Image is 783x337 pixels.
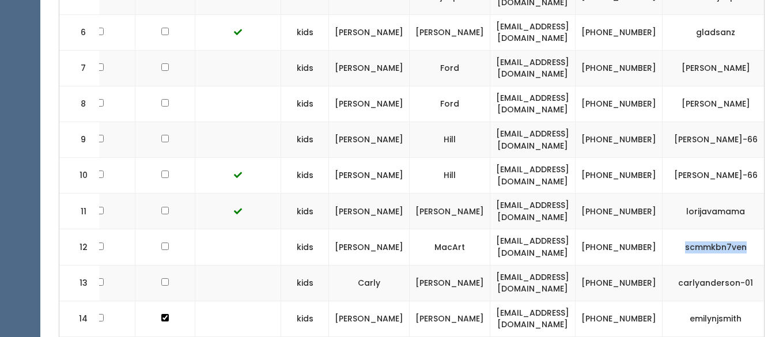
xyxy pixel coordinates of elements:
td: [PERSON_NAME] [329,122,410,158]
td: emilynjsmith [663,301,769,336]
td: [EMAIL_ADDRESS][DOMAIN_NAME] [490,301,576,336]
td: [PERSON_NAME] [410,14,490,50]
td: [PHONE_NUMBER] [576,301,663,336]
td: 13 [59,265,100,301]
td: kids [281,194,329,229]
td: [EMAIL_ADDRESS][DOMAIN_NAME] [490,194,576,229]
td: [PERSON_NAME] [410,265,490,301]
td: [PERSON_NAME] [410,194,490,229]
td: [PERSON_NAME] [329,14,410,50]
td: kids [281,158,329,194]
td: [PHONE_NUMBER] [576,229,663,265]
td: 6 [59,14,100,50]
td: [PERSON_NAME] [663,50,769,86]
td: kids [281,229,329,265]
td: 10 [59,158,100,194]
td: 7 [59,50,100,86]
td: kids [281,301,329,336]
td: [PERSON_NAME] [410,301,490,336]
td: [PERSON_NAME]-66 [663,122,769,158]
td: kids [281,14,329,50]
td: [PHONE_NUMBER] [576,50,663,86]
td: 11 [59,194,100,229]
td: [PHONE_NUMBER] [576,265,663,301]
td: [EMAIL_ADDRESS][DOMAIN_NAME] [490,50,576,86]
td: kids [281,265,329,301]
td: [PERSON_NAME] [329,194,410,229]
td: scmmkbn7ven [663,229,769,265]
td: 8 [59,86,100,122]
td: Ford [410,86,490,122]
td: MacArt [410,229,490,265]
td: 9 [59,122,100,158]
td: [EMAIL_ADDRESS][DOMAIN_NAME] [490,265,576,301]
td: 14 [59,301,100,336]
td: Hill [410,122,490,158]
td: kids [281,86,329,122]
td: [PHONE_NUMBER] [576,14,663,50]
td: kids [281,50,329,86]
td: carlyanderson-01 [663,265,769,301]
td: 12 [59,229,100,265]
td: gladsanz [663,14,769,50]
td: Ford [410,50,490,86]
td: [PERSON_NAME] [329,301,410,336]
td: [EMAIL_ADDRESS][DOMAIN_NAME] [490,229,576,265]
td: [EMAIL_ADDRESS][DOMAIN_NAME] [490,86,576,122]
td: [PHONE_NUMBER] [576,158,663,194]
td: [EMAIL_ADDRESS][DOMAIN_NAME] [490,14,576,50]
td: [PHONE_NUMBER] [576,194,663,229]
td: [PHONE_NUMBER] [576,122,663,158]
td: [PERSON_NAME] [663,86,769,122]
td: Carly [329,265,410,301]
td: [EMAIL_ADDRESS][DOMAIN_NAME] [490,122,576,158]
td: [PERSON_NAME] [329,229,410,265]
td: [PERSON_NAME] [329,50,410,86]
td: kids [281,122,329,158]
td: [EMAIL_ADDRESS][DOMAIN_NAME] [490,158,576,194]
td: [PERSON_NAME] [329,86,410,122]
td: [PERSON_NAME]-66 [663,158,769,194]
td: [PERSON_NAME] [329,158,410,194]
td: Hill [410,158,490,194]
td: lorijavamama [663,194,769,229]
td: [PHONE_NUMBER] [576,86,663,122]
